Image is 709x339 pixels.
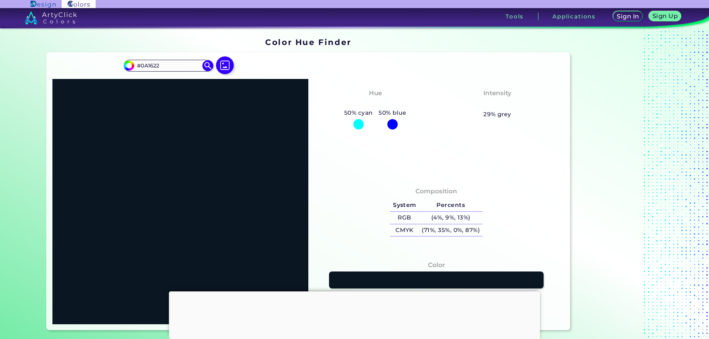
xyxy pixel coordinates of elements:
[25,11,77,24] img: logo_artyclick_colors_white.svg
[390,212,419,224] h5: RGB
[216,56,234,74] img: icon picture
[653,13,678,19] h5: Sign Up
[265,37,351,48] h1: Color Hue Finder
[480,100,515,108] h3: Medium
[415,186,457,197] h4: Composition
[376,108,409,118] h5: 50% blue
[354,100,396,108] h3: Cyan-Blue
[613,11,643,21] a: Sign In
[390,224,419,236] h5: CMYK
[483,88,511,98] h4: Intensity
[202,60,213,71] img: icon search
[369,88,382,98] h4: Hue
[419,199,483,211] h5: Percents
[649,11,681,21] a: Sign Up
[419,212,483,224] h5: (4%, 9%, 13%)
[169,291,540,337] iframe: Advertisement
[341,108,376,118] h5: 50% cyan
[506,14,524,19] h3: Tools
[390,199,419,211] h5: System
[617,13,639,19] h5: Sign In
[419,224,483,236] h5: (71%, 35%, 0%, 87%)
[573,35,665,333] iframe: Advertisement
[134,60,203,70] input: type color..
[483,110,511,119] h5: 29% grey
[31,1,55,8] img: ArtyClick Design logo
[428,260,445,270] h4: Color
[422,291,451,300] h3: #0A1622
[552,14,596,19] h3: Applications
